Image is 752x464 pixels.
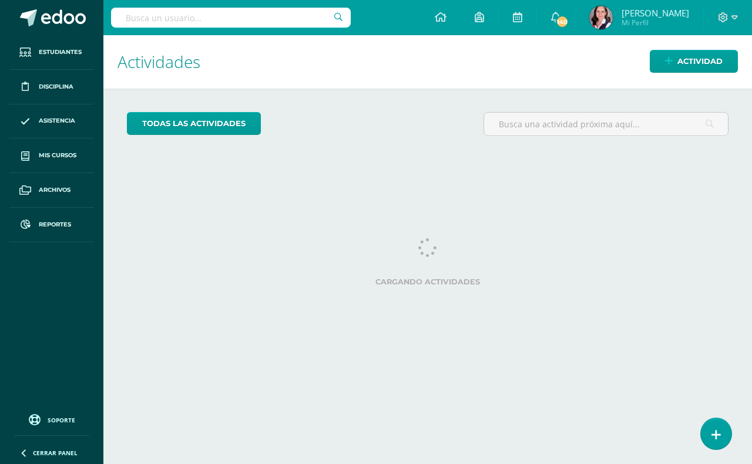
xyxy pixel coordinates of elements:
h1: Actividades [117,35,738,89]
a: Mis cursos [9,138,94,173]
a: Estudiantes [9,35,94,70]
a: Disciplina [9,70,94,104]
label: Cargando actividades [127,277,728,286]
a: Reportes [9,208,94,242]
span: Archivos [39,185,70,195]
span: Mi Perfil [622,18,689,28]
span: 140 [556,15,569,28]
a: Archivos [9,173,94,208]
span: Mis cursos [39,151,76,160]
span: Estudiantes [39,48,82,57]
span: Disciplina [39,82,73,92]
a: todas las Actividades [127,112,261,135]
span: Soporte [48,416,75,424]
img: 03ff0526453eeaa6c283339c1e1f4035.png [589,6,613,29]
span: Cerrar panel [33,449,78,457]
span: Actividad [677,50,723,72]
a: Asistencia [9,104,94,139]
span: [PERSON_NAME] [622,7,689,19]
input: Busca una actividad próxima aquí... [484,113,728,136]
a: Soporte [14,411,89,427]
input: Busca un usuario... [111,8,351,28]
span: Asistencia [39,116,75,126]
span: Reportes [39,220,71,229]
a: Actividad [650,50,738,73]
